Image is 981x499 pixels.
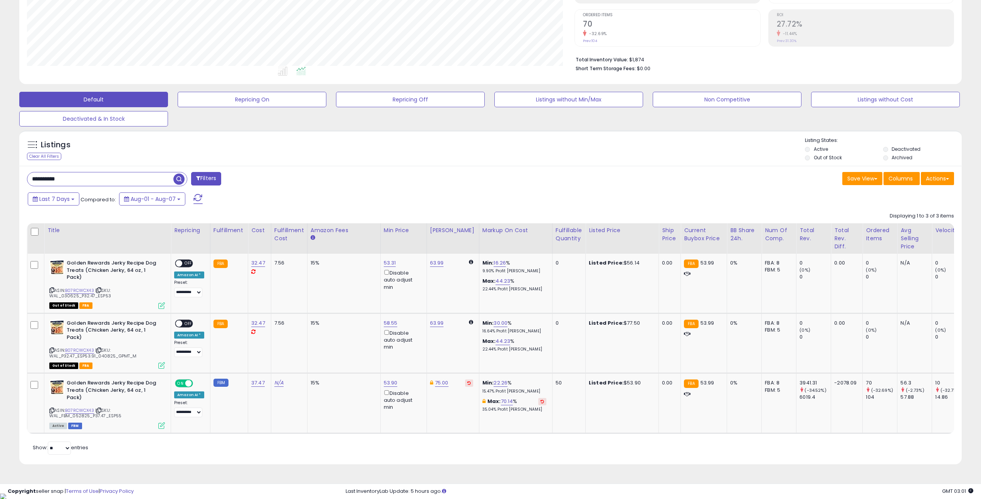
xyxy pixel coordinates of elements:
div: Current Buybox Price [684,226,724,243]
div: 104 [866,394,897,401]
a: 22.26 [494,379,507,387]
b: Listed Price: [589,379,624,386]
div: % [482,379,546,394]
label: Out of Stock [814,154,842,161]
b: Min: [482,259,494,266]
div: 0 [556,260,580,266]
small: (0%) [935,327,946,333]
small: (-34.52%) [805,387,826,393]
a: 16.26 [494,259,506,267]
div: 0 [935,260,966,266]
b: Listed Price: [589,259,624,266]
div: Listed Price [589,226,655,234]
button: Aug-01 - Aug-07 [119,192,185,206]
a: 70.14 [501,398,513,405]
p: 35.04% Profit [PERSON_NAME] [482,407,546,412]
div: seller snap | | [8,488,134,495]
span: OFF [192,380,204,387]
b: Min: [482,379,494,386]
th: The percentage added to the cost of goods (COGS) that forms the calculator for Min & Max prices. [479,223,552,254]
div: 70 [866,379,897,386]
b: Max: [482,337,496,345]
div: Displaying 1 to 3 of 3 items [890,212,954,220]
span: $0.00 [637,65,650,72]
div: 0.00 [662,320,675,327]
div: Fulfillment [213,226,245,234]
small: (0%) [800,327,810,333]
div: N/A [900,260,926,266]
div: Ordered Items [866,226,894,243]
span: FBM [68,423,82,429]
span: Show: entries [33,444,88,451]
small: -32.69% [586,31,607,37]
div: Disable auto adjust min [384,268,421,291]
a: 58.55 [384,319,398,327]
a: 44.23 [496,277,510,285]
div: 0.00 [834,320,857,327]
div: 57.88 [900,394,932,401]
b: Total Inventory Value: [576,56,628,63]
small: (-32.69%) [871,387,893,393]
span: FBA [79,362,92,369]
div: Title [47,226,168,234]
img: 51U+sGvgnNL._SL40_.jpg [49,260,65,275]
div: Min Price [384,226,423,234]
p: 22.44% Profit [PERSON_NAME] [482,287,546,292]
b: Golden Rewards Jerky Recipe Dog Treats (Chicken Jerky, 64 oz, 1 Pack) [67,260,160,283]
div: FBA: 8 [765,379,790,386]
b: Short Term Storage Fees: [576,65,636,72]
div: % [482,398,546,412]
div: Fulfillable Quantity [556,226,582,243]
li: $1,874 [576,54,948,64]
a: 53.31 [384,259,396,267]
a: 37.47 [251,379,265,387]
span: 2025-08-15 03:01 GMT [942,487,973,495]
h2: 27.72% [777,20,954,30]
div: 0% [730,260,756,266]
div: $56.14 [589,260,653,266]
small: FBA [213,320,228,328]
div: Preset: [174,340,204,357]
div: Velocity [935,226,963,234]
button: Listings without Cost [811,92,960,107]
a: 63.99 [430,319,444,327]
a: N/A [274,379,284,387]
div: Cost [251,226,268,234]
div: $53.90 [589,379,653,386]
a: 44.23 [496,337,510,345]
div: 0 [866,273,897,280]
div: 0.00 [834,260,857,266]
div: Amazon AI * [174,271,204,278]
p: 22.44% Profit [PERSON_NAME] [482,347,546,352]
div: % [482,338,546,352]
div: ASIN: [49,260,165,308]
a: B07RCWCX43 [65,347,94,354]
a: Terms of Use [66,487,99,495]
small: (0%) [866,327,877,333]
div: 0 [800,273,831,280]
div: 6019.4 [800,394,831,401]
div: Preset: [174,280,204,297]
a: Privacy Policy [100,487,134,495]
span: All listings that are currently out of stock and unavailable for purchase on Amazon [49,302,78,309]
div: 7.56 [274,320,301,327]
div: Avg Selling Price [900,226,929,251]
div: Disable auto adjust min [384,389,421,411]
small: Prev: 104 [583,39,597,43]
div: 7.56 [274,260,301,266]
h2: 70 [583,20,760,30]
button: Columns [884,172,920,185]
small: Amazon Fees. [311,234,315,241]
small: (-32.71%) [941,387,961,393]
div: 0 [935,320,966,327]
span: Last 7 Days [39,195,70,203]
div: FBM: 5 [765,327,790,334]
div: 15% [311,260,375,266]
div: BB Share 24h. [730,226,758,243]
div: 0 [800,320,831,327]
a: B07RCWCX43 [65,407,94,414]
button: Filters [191,172,221,185]
div: 0.00 [662,260,675,266]
b: Golden Rewards Jerky Recipe Dog Treats (Chicken Jerky, 64 oz, 1 Pack) [67,379,160,403]
span: FBA [79,302,92,309]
